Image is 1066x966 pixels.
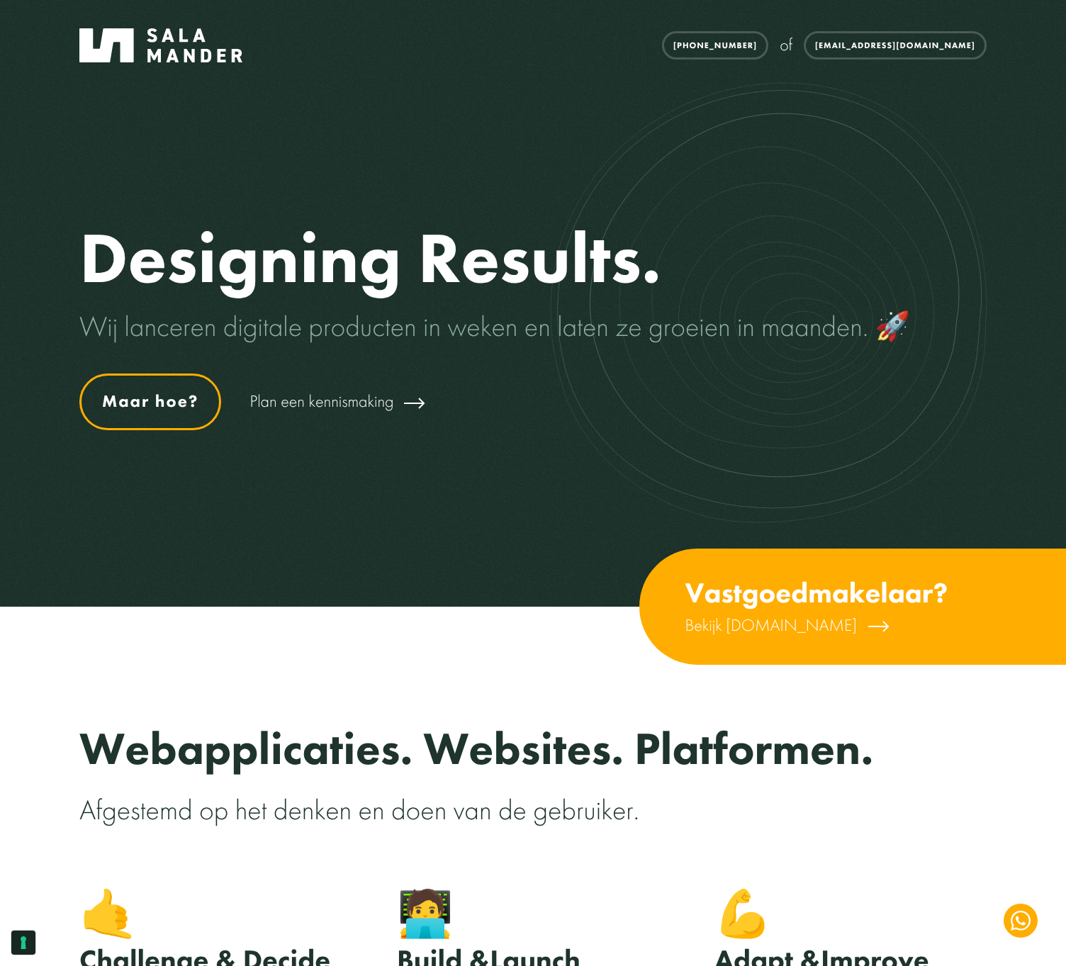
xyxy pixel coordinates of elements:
[662,31,768,60] a: [PHONE_NUMBER]
[79,885,136,943] span: 🤙
[685,614,857,636] span: Bekijk [DOMAIN_NAME]
[79,308,987,345] p: Wij lanceren digitale producten in weken en laten ze groeien in maanden. 🚀
[397,885,454,943] span: 🧑‍💻
[79,374,221,430] a: Maar hoe?
[249,383,427,420] a: Plan een kennismaking
[780,34,792,56] span: of
[79,724,987,775] h2: Webapplicaties. Websites. Platformen.
[11,931,35,955] button: Uw voorkeuren voor toestemming voor trackingtechnologieën
[685,577,948,609] h3: Vastgoedmakelaar?
[804,31,987,60] a: [EMAIL_ADDRESS][DOMAIN_NAME]
[1011,911,1031,931] img: WhatsApp
[79,792,987,829] p: Afgestemd op het denken en doen van de gebruiker.
[79,28,242,62] img: Salamander
[714,885,771,943] span: 💪
[639,549,1066,665] a: Vastgoedmakelaar? Bekijk [DOMAIN_NAME]
[79,219,987,297] h1: Designing Results.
